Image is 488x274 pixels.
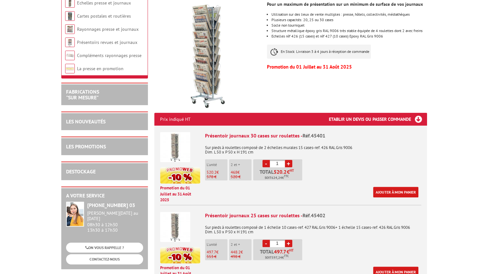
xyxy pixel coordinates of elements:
p: € [207,170,227,175]
sup: HT [289,248,294,253]
sup: HT [290,168,294,173]
p: Prix indiqué HT [160,113,191,126]
h2: A votre service [66,193,143,199]
a: La presse en promotion [77,66,124,71]
h3: Etablir un devis ou passer commande [329,113,427,126]
p: € [207,250,227,254]
img: Présentoir journaux 30 cases sur roulettes [160,132,190,162]
p: 2 et + [231,242,252,247]
div: [PERSON_NAME][DATE] au [DATE] [87,211,143,221]
a: FABRICATIONS"Sur Mesure" [66,88,99,101]
p: 498 € [231,254,252,259]
p: L'unité [207,162,227,167]
strong: [PHONE_NUMBER] 03 [87,202,135,208]
span: 624,24 [271,175,282,180]
span: 497.7 [207,249,216,255]
a: + [285,240,292,247]
div: Présentoir journaux 25 cases sur roulettes - [205,212,421,219]
img: La presse en promotion [65,64,75,73]
a: ON VOUS RAPPELLE ? [66,243,143,253]
li: Utilisation sur des lieux de vente multiples : presse, hôtels, collectivités, médiathèques [271,12,427,16]
img: Présentoir journaux 25 cases sur roulettes [160,212,190,242]
a: LES NOUVEAUTÉS [66,118,106,125]
a: Rayonnages presse et journaux [77,26,139,32]
p: Total [255,249,302,260]
span: Réf.45401 [303,132,325,139]
img: promotion [160,247,200,263]
a: Présentoirs revues et journaux [77,39,137,45]
img: widget-service.jpg [66,202,84,227]
span: 497.7 [274,249,287,254]
p: € [231,250,252,254]
span: Soit € [265,255,289,260]
span: Soit € [265,175,289,180]
span: Réf.45402 [303,212,325,219]
p: 553 € [207,254,227,259]
p: Total [255,169,302,180]
div: Présentoir journaux 30 cases sur roulettes - [205,132,421,139]
span: 597,24 [272,255,282,260]
p: 578 € [207,175,227,179]
a: LES PROMOTIONS [66,143,106,150]
a: - [262,160,270,167]
p: Pour un maximum de présentation sur un minimum de surface de vos journaux [267,2,427,6]
img: presentoirs_brochures_45401_1.jpg [154,2,262,110]
a: Ajouter à mon panier [373,187,418,197]
p: Promotion du 01 Juillet au 31 Août 2025 [160,185,200,203]
li: Echelles réf 426 (15 cases) et réf 427 (10 cases) Epoxy RAL Gris 9006 [271,34,427,38]
p: Plusieurs capacités: 20, 25 ou 30 cases [271,18,427,22]
p: 520 € [231,175,252,179]
p: En Stock: Livraison 3 à 4 jours à réception de commande [267,45,371,59]
span: 520.2 [207,170,217,175]
img: Rayonnages presse et journaux [65,24,75,34]
li: Structure métallique époxy gris RAL 9006 très stable équipée de 4 roulettes dont 2 avec freins [271,29,427,33]
div: 08h30 à 12h30 13h30 à 17h30 [87,211,143,233]
a: - [262,240,270,247]
p: Sur pieds à roulettes composé de 1 échelle 10 cases-ref. 427 RAL Gris 9006+ 1 échelle 15 cases-re... [205,221,421,234]
a: + [285,160,292,167]
img: Cartes postales et routières [65,11,75,21]
a: Compléments rayonnages presse [77,53,141,58]
img: Compléments rayonnages presse [65,51,75,60]
sup: TTC [284,174,289,178]
a: Cartes postales et routières [77,13,131,19]
img: Présentoirs revues et journaux [65,37,75,47]
span: 520.2 [274,169,287,174]
sup: TTC [284,254,289,258]
img: promotion [160,167,200,184]
p: Promotion du 01 Juillet au 31 Août 2025 [267,65,427,69]
span: € [287,169,290,174]
a: DESTOCKAGE [66,168,96,175]
p: € [231,170,252,175]
span: 448.2 [231,249,241,255]
span: € [287,249,289,254]
span: 468 [231,170,237,175]
p: Sur pieds à roulettes composé de 2 échelles murales 15 cases-ref. 426 RAL Gris 9006 Dim. L 50 x P... [205,141,421,154]
p: 2 et + [231,162,252,167]
p: L'unité [207,242,227,247]
a: CONTACTEZ-NOUS [66,254,143,264]
li: Socle non tourniquet [271,23,427,27]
